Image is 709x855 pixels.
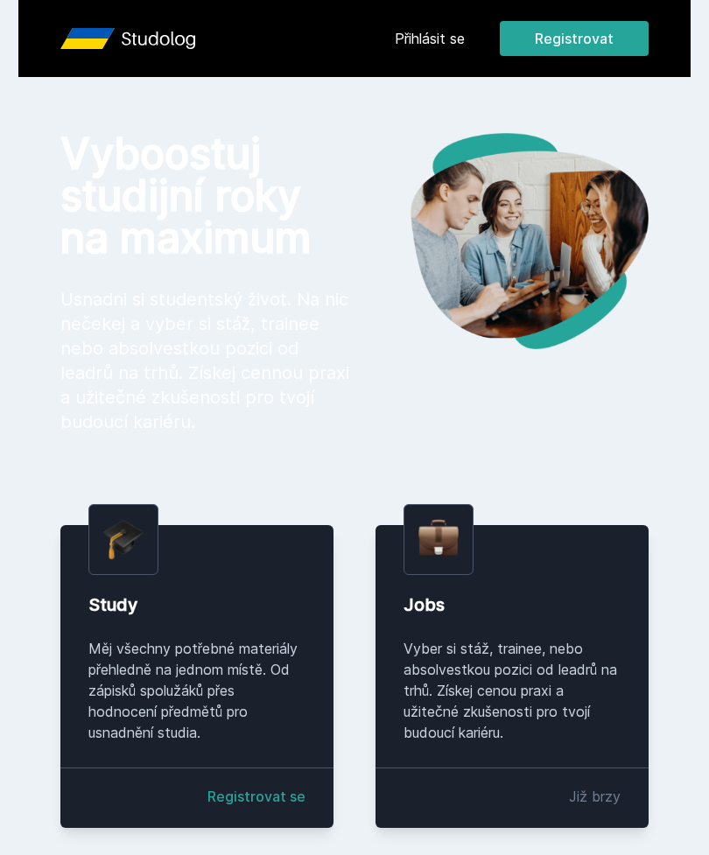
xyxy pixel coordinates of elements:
img: graduation-cap.png [103,519,144,560]
div: Vyber si stáž, trainee, nebo absolvestkou pozici od leadrů na trhů. Získej cenou praxi a užitečné... [404,638,621,743]
img: briefcase.png [418,515,459,560]
div: Již brzy [569,786,621,807]
h1: Vyboostuj studijní roky na maximum [60,133,354,259]
p: Usnadni si studentský život. Na nic nečekej a vyber si stáž, trainee nebo absolvestkou pozici od ... [60,287,354,434]
div: Study [88,592,305,617]
div: Měj všechny potřebné materiály přehledně na jednom místě. Od zápisků spolužáků přes hodnocení pře... [88,638,305,743]
div: Jobs [404,592,621,617]
img: hero.png [354,133,649,349]
a: Registrovat se [207,786,305,807]
a: Přihlásit se [395,28,465,49]
button: Registrovat [500,21,649,56]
